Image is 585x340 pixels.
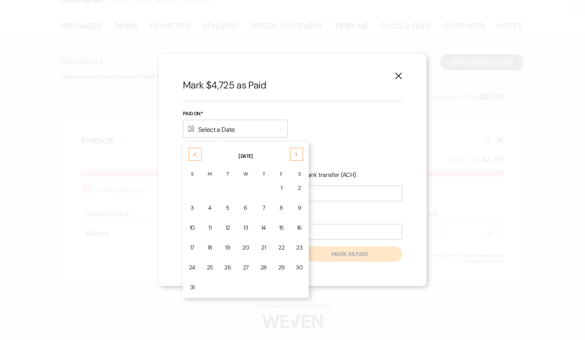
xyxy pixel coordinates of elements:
[183,78,402,92] h2: Mark $4,725 as Paid
[260,263,267,272] div: 28
[278,263,285,272] div: 29
[184,143,308,160] th: [DATE]
[189,263,195,272] div: 24
[296,204,303,212] div: 9
[278,184,285,192] div: 1
[189,243,195,252] div: 17
[237,161,254,178] th: W
[296,243,303,252] div: 23
[242,224,249,232] div: 13
[278,243,285,252] div: 22
[278,204,285,212] div: 8
[207,243,213,252] div: 18
[201,161,219,178] th: M
[207,224,213,232] div: 11
[207,204,213,212] div: 4
[224,204,231,212] div: 5
[290,161,308,178] th: S
[260,204,267,212] div: 7
[183,120,288,138] div: Select a Date
[255,161,272,178] th: T
[189,283,195,292] div: 31
[224,224,231,232] div: 12
[207,263,213,272] div: 25
[242,263,249,272] div: 27
[273,161,290,178] th: F
[260,224,267,232] div: 14
[189,224,195,232] div: 10
[224,243,231,252] div: 19
[296,263,303,272] div: 30
[189,204,195,212] div: 3
[242,243,249,252] div: 20
[296,224,303,232] div: 16
[184,161,201,178] th: S
[296,184,303,192] div: 2
[260,243,267,252] div: 21
[278,224,285,232] div: 15
[242,204,249,212] div: 6
[219,161,236,178] th: T
[183,110,288,118] label: Paid On*
[297,246,402,262] button: Mark as paid
[276,170,356,181] label: Online bank transfer (ACH)
[224,263,231,272] div: 26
